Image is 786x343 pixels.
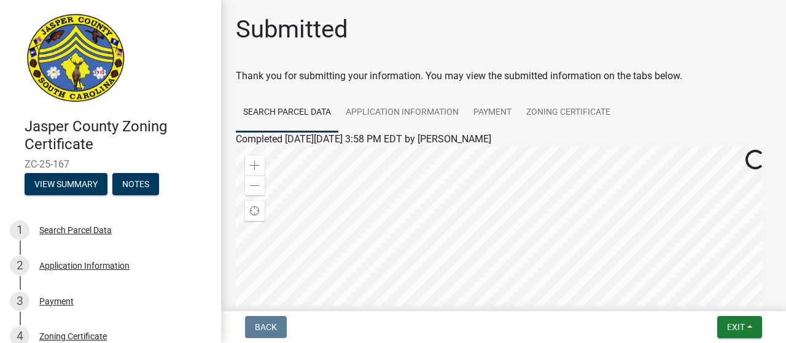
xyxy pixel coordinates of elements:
div: Thank you for submitting your information. You may view the submitted information on the tabs below. [236,69,771,83]
span: Exit [727,322,745,332]
button: Exit [717,316,762,338]
div: Application Information [39,261,130,270]
img: Jasper County, South Carolina [25,13,127,105]
wm-modal-confirm: Notes [112,180,159,190]
button: Back [245,316,287,338]
div: 2 [10,256,29,276]
a: Zoning Certificate [519,93,618,133]
h1: Submitted [236,15,348,44]
a: Payment [466,93,519,133]
h4: Jasper County Zoning Certificate [25,118,211,153]
a: Application Information [338,93,466,133]
button: View Summary [25,173,107,195]
div: Search Parcel Data [39,226,112,234]
div: Find my location [245,201,265,221]
wm-modal-confirm: Summary [25,180,107,190]
button: Notes [112,173,159,195]
div: 1 [10,220,29,240]
div: Zoom in [245,156,265,175]
div: Zoom out [245,175,265,195]
span: Completed [DATE][DATE] 3:58 PM EDT by [PERSON_NAME] [236,133,491,145]
div: Payment [39,297,74,306]
span: Back [255,322,277,332]
span: ZC-25-167 [25,158,196,170]
div: Zoning Certificate [39,332,107,341]
div: 3 [10,291,29,311]
a: Search Parcel Data [236,93,338,133]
